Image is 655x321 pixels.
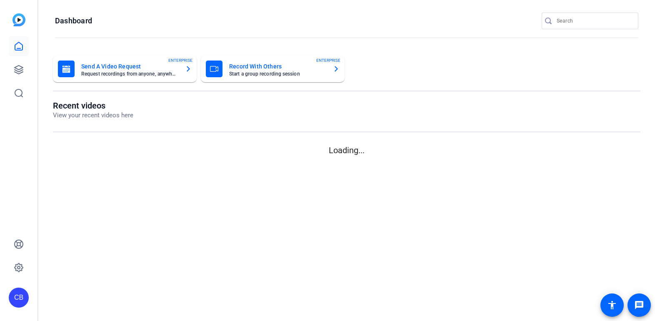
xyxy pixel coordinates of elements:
mat-card-title: Record With Others [229,61,326,71]
mat-card-subtitle: Start a group recording session [229,71,326,76]
img: blue-gradient.svg [12,13,25,26]
div: CB [9,288,29,308]
p: Loading... [53,144,640,157]
mat-icon: message [634,300,644,310]
span: ENTERPRISE [316,57,340,63]
p: View your recent videos here [53,111,133,120]
mat-icon: accessibility [607,300,617,310]
button: Send A Video RequestRequest recordings from anyone, anywhereENTERPRISE [53,56,197,82]
mat-card-title: Send A Video Request [81,61,178,71]
button: Record With OthersStart a group recording sessionENTERPRISE [201,56,345,82]
mat-card-subtitle: Request recordings from anyone, anywhere [81,71,178,76]
input: Search [557,16,632,26]
h1: Dashboard [55,16,92,26]
span: ENTERPRISE [168,57,192,63]
h1: Recent videos [53,101,133,111]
